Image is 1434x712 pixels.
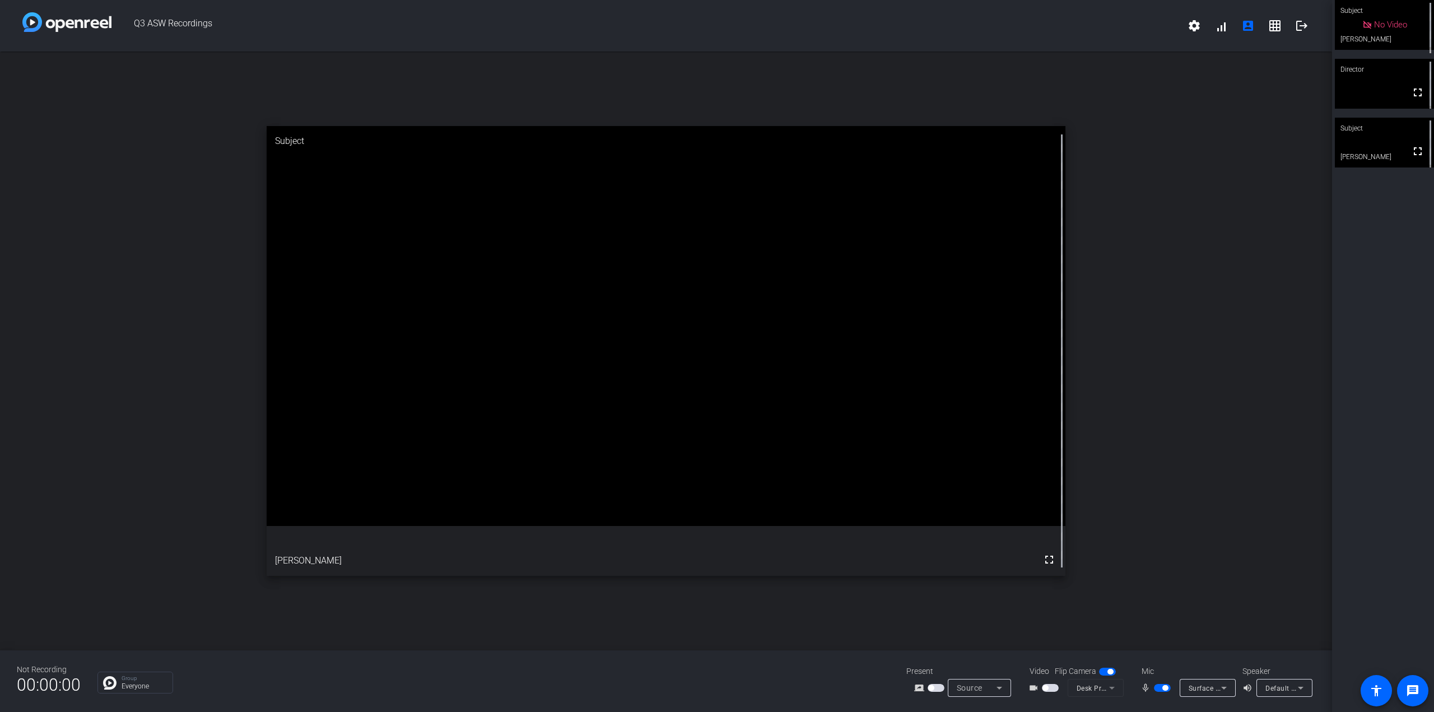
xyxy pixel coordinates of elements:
button: signal_cellular_alt [1208,12,1235,39]
mat-icon: account_box [1241,19,1255,32]
div: Director [1335,59,1434,80]
span: Q3 ASW Recordings [111,12,1181,39]
mat-icon: videocam_outline [1028,681,1042,695]
span: Source [957,683,983,692]
mat-icon: screen_share_outline [914,681,928,695]
mat-icon: fullscreen [1411,145,1424,158]
div: Not Recording [17,664,81,676]
p: Everyone [122,683,167,690]
span: No Video [1374,20,1407,30]
div: Present [906,666,1018,677]
div: Mic [1130,666,1242,677]
mat-icon: fullscreen [1411,86,1424,99]
mat-icon: fullscreen [1042,553,1056,566]
mat-icon: volume_up [1242,681,1256,695]
div: Subject [1335,118,1434,139]
mat-icon: settings [1188,19,1201,32]
span: 00:00:00 [17,671,81,699]
span: Flip Camera [1055,666,1096,677]
p: Group [122,676,167,681]
div: Speaker [1242,666,1310,677]
span: Video [1030,666,1049,677]
mat-icon: mic_none [1140,681,1154,695]
img: white-gradient.svg [22,12,111,32]
img: Chat Icon [103,676,117,690]
div: Subject [267,126,1066,156]
mat-icon: message [1406,684,1419,697]
mat-icon: logout [1295,19,1309,32]
span: Surface Stereo Microphones (Surface High Definition Audio) [1189,683,1385,692]
mat-icon: grid_on [1268,19,1282,32]
mat-icon: accessibility [1370,684,1383,697]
